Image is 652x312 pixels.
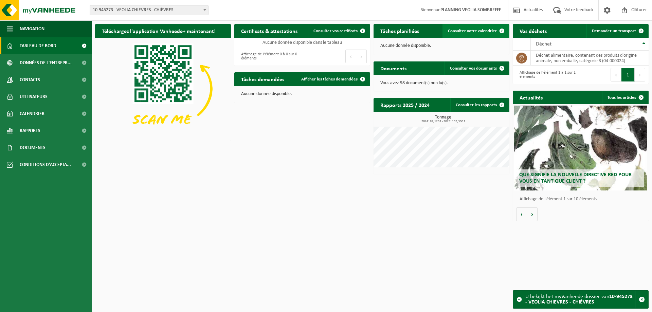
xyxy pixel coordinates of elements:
a: Afficher les tâches demandées [296,72,369,86]
span: Rapports [20,122,40,139]
h2: Actualités [513,91,549,104]
span: Navigation [20,20,44,37]
div: U bekijkt het myVanheede dossier van [525,291,635,308]
p: Aucune donnée disponible. [241,92,363,96]
div: Affichage de l'élément 1 à 1 sur 1 éléments [516,67,577,82]
span: Afficher les tâches demandées [301,77,358,81]
h3: Tonnage [377,115,509,123]
span: Calendrier [20,105,44,122]
a: Demander un transport [586,24,648,38]
a: Tous les articles [602,91,648,104]
button: Previous [345,50,356,63]
h2: Tâches demandées [234,72,291,86]
span: 10-945273 - VEOLIA CHIEVRES - CHIÈVRES [90,5,209,15]
span: Déchet [536,41,551,47]
span: Documents [20,139,46,156]
td: déchet alimentaire, contenant des produits d'origine animale, non emballé, catégorie 3 (04-000024) [531,51,649,66]
a: Que signifie la nouvelle directive RED pour vous en tant que client ? [514,106,647,190]
h2: Téléchargez l'application Vanheede+ maintenant! [95,24,222,37]
span: 2024: 82,120 t - 2025: 152,300 t [377,120,509,123]
p: Vous avez 98 document(s) non lu(s). [380,81,503,86]
strong: PLANNING VEOLIA SOMBREFFE [440,7,501,13]
span: Utilisateurs [20,88,48,105]
button: Volgende [527,207,538,221]
button: Next [356,50,367,63]
span: Tableau de bord [20,37,56,54]
span: Données de l'entrepr... [20,54,72,71]
div: Affichage de l'élément 0 à 0 sur 0 éléments [238,49,299,64]
img: Download de VHEPlus App [95,38,231,140]
span: Consulter vos documents [450,66,497,71]
button: 1 [621,68,635,81]
strong: 10-945273 - VEOLIA CHIEVRES - CHIÈVRES [525,294,633,305]
a: Consulter vos documents [445,61,509,75]
h2: Certificats & attestations [234,24,304,37]
a: Consulter votre calendrier [442,24,509,38]
button: Vorige [516,207,527,221]
span: Contacts [20,71,40,88]
span: Que signifie la nouvelle directive RED pour vous en tant que client ? [519,172,632,184]
span: Demander un transport [592,29,636,33]
h2: Rapports 2025 / 2024 [374,98,436,111]
button: Previous [611,68,621,81]
h2: Vos déchets [513,24,554,37]
span: 10-945273 - VEOLIA CHIEVRES - CHIÈVRES [90,5,208,15]
h2: Documents [374,61,413,75]
h2: Tâches planifiées [374,24,426,37]
td: Aucune donnée disponible dans le tableau [234,38,370,47]
a: Consulter vos certificats [308,24,369,38]
a: Consulter les rapports [450,98,509,112]
p: Affichage de l'élément 1 sur 10 éléments [520,197,645,202]
span: Consulter vos certificats [313,29,358,33]
span: Conditions d'accepta... [20,156,71,173]
button: Next [635,68,645,81]
p: Aucune donnée disponible. [380,43,503,48]
span: Consulter votre calendrier [448,29,497,33]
